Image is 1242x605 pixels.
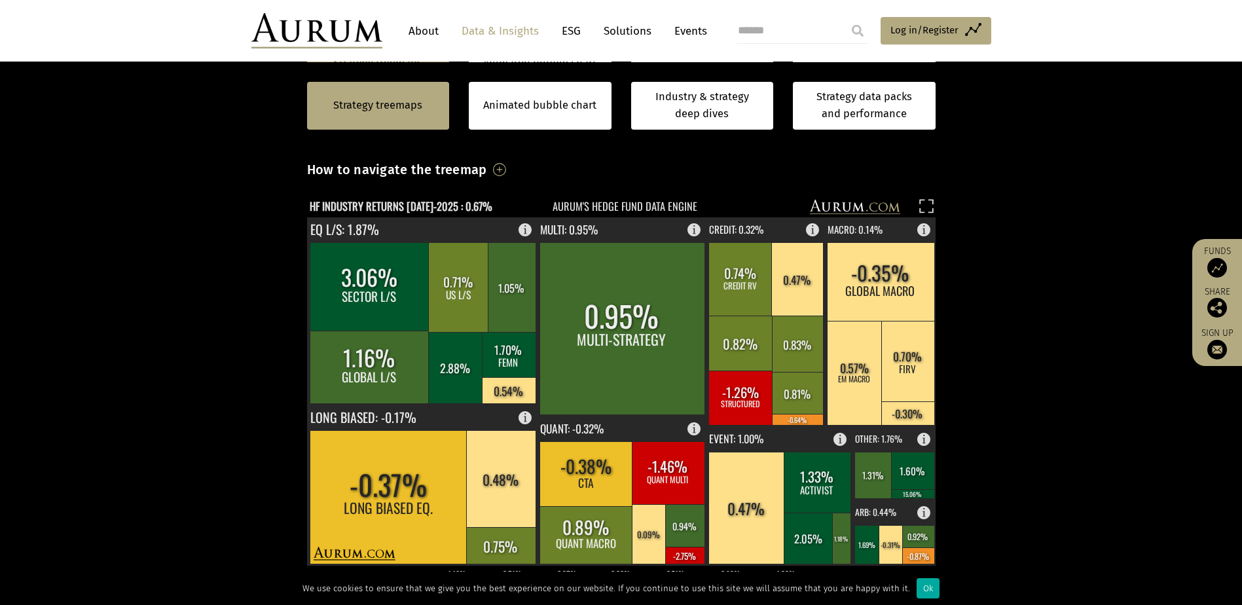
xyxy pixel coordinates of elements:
img: Access Funds [1207,258,1227,278]
a: Data & Insights [455,19,545,43]
a: Funds [1199,246,1235,278]
img: Aurum [251,13,382,48]
a: Solutions [597,19,658,43]
div: Share [1199,287,1235,318]
span: Log in/Register [890,22,959,38]
a: About [402,19,445,43]
a: Sign up [1199,327,1235,359]
h3: How to navigate the treemap [307,158,487,181]
div: Ok [917,578,940,598]
a: Animated bubble chart [483,97,596,114]
img: Share this post [1207,298,1227,318]
a: Events [668,19,707,43]
a: Strategy treemaps [333,97,422,114]
a: ESG [555,19,587,43]
img: Sign up to our newsletter [1207,340,1227,359]
input: Submit [845,18,871,44]
a: Log in/Register [881,17,991,45]
a: Strategy data packs and performance [793,82,936,130]
a: Industry & strategy deep dives [631,82,774,130]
